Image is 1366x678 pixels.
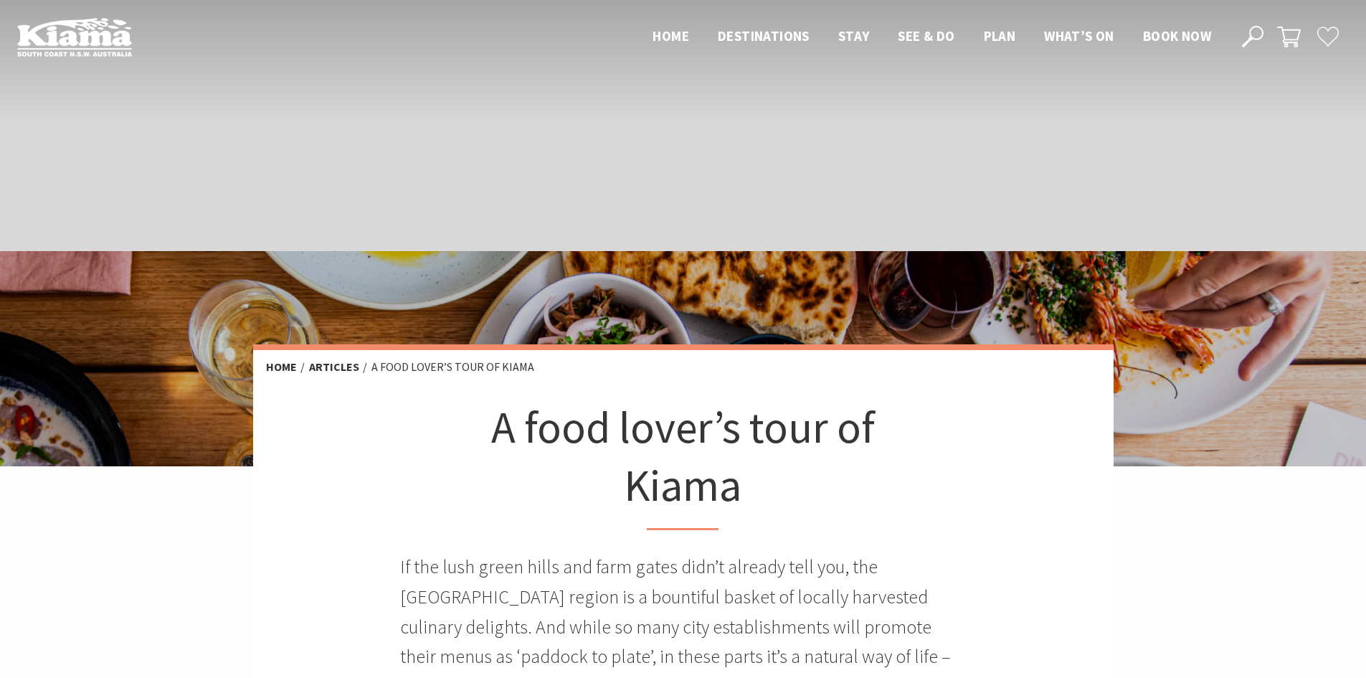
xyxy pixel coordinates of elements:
span: Home [653,27,689,44]
span: See & Do [898,27,954,44]
h1: A food lover’s tour of Kiama [471,398,896,530]
a: Articles [309,359,359,375]
span: Plan [984,27,1016,44]
li: A food lover’s tour of Kiama [371,358,534,377]
span: What’s On [1044,27,1114,44]
img: Kiama Logo [17,17,132,57]
span: Stay [838,27,870,44]
span: Destinations [718,27,810,44]
a: Home [266,359,297,375]
nav: Main Menu [638,25,1225,49]
span: Book now [1143,27,1211,44]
